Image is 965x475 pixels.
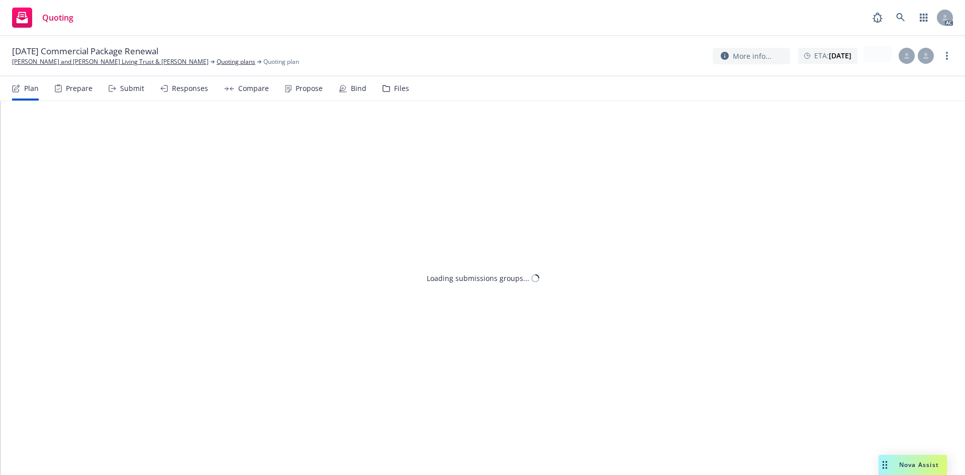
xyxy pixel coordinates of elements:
button: Nova Assist [879,455,947,475]
a: Quoting [8,4,77,32]
div: Submit [120,84,144,92]
a: Quoting plans [217,57,255,66]
span: Nova Assist [899,460,939,469]
div: Bind [351,84,366,92]
a: Search [891,8,911,28]
span: More info... [733,51,771,61]
div: Loading submissions groups... [427,273,529,283]
span: ETA : [814,50,851,61]
a: more [941,50,953,62]
div: Files [394,84,409,92]
div: Propose [296,84,323,92]
span: [DATE] Commercial Package Renewal [12,45,158,57]
span: Quoting [42,14,73,22]
div: Plan [24,84,39,92]
div: Prepare [66,84,92,92]
strong: [DATE] [829,51,851,60]
div: Drag to move [879,455,891,475]
a: Switch app [914,8,934,28]
button: More info... [713,48,790,64]
span: Quoting plan [263,57,299,66]
a: [PERSON_NAME] and [PERSON_NAME] Living Trust & [PERSON_NAME] [12,57,209,66]
div: Responses [172,84,208,92]
a: Report a Bug [867,8,888,28]
div: Compare [238,84,269,92]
